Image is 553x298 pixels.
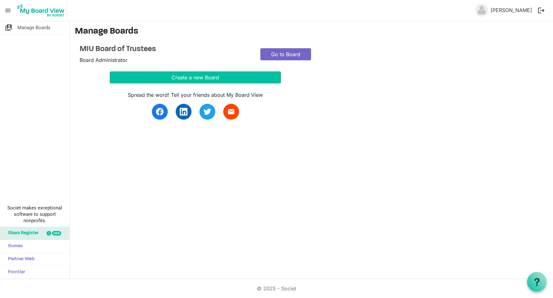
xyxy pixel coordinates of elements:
[5,227,39,240] span: Glass Register
[3,205,67,224] span: Societ makes exceptional software to support nonprofits.
[110,91,281,99] div: Spread the word! Tell your friends about My Board View
[535,4,548,17] button: logout
[75,26,548,37] h3: Manage Boards
[110,71,281,83] button: Create a new Board
[257,285,296,292] a: © 2025 - Societ
[16,3,69,18] a: My Board View Logo
[17,21,50,34] span: Manage Boards
[156,108,164,116] img: facebook.svg
[5,253,35,266] span: Partner Web
[488,4,535,17] a: [PERSON_NAME]
[5,266,25,279] span: Frontier
[52,231,61,235] div: new
[5,240,23,253] span: Sumac
[80,45,251,54] a: MIU Board of Trustees
[260,48,311,60] a: Go to Board
[204,108,211,116] img: twitter.svg
[80,57,127,63] span: Board Administrator
[475,4,488,17] img: no-profile-picture.svg
[223,104,239,120] a: email
[5,21,12,34] span: switch_account
[16,3,67,18] img: My Board View Logo
[2,4,14,17] span: menu
[227,108,235,116] span: email
[180,108,187,116] img: linkedin.svg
